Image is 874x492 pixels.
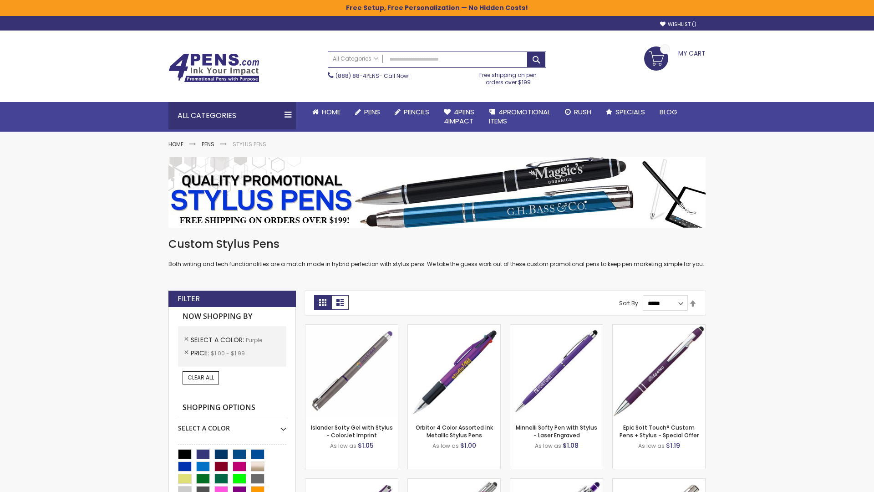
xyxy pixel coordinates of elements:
[408,478,500,486] a: Tres-Chic with Stylus Metal Pen - Standard Laser-Purple
[408,324,500,332] a: Orbitor 4 Color Assorted Ink Metallic Stylus Pens-Purple
[666,441,680,450] span: $1.19
[516,424,597,439] a: Minnelli Softy Pen with Stylus - Laser Engraved
[178,294,200,304] strong: Filter
[330,442,356,450] span: As low as
[535,442,561,450] span: As low as
[233,140,266,148] strong: Stylus Pens
[613,478,705,486] a: Tres-Chic Touch Pen - Standard Laser-Purple
[408,325,500,417] img: Orbitor 4 Color Assorted Ink Metallic Stylus Pens-Purple
[348,102,387,122] a: Pens
[191,335,246,344] span: Select A Color
[510,324,603,332] a: Minnelli Softy Pen with Stylus - Laser Engraved-Purple
[168,140,183,148] a: Home
[620,424,699,439] a: Epic Soft Touch® Custom Pens + Stylus - Special Offer
[510,325,603,417] img: Minnelli Softy Pen with Stylus - Laser Engraved-Purple
[404,107,429,117] span: Pencils
[358,441,374,450] span: $1.05
[613,325,705,417] img: 4P-MS8B-Purple
[563,441,579,450] span: $1.08
[482,102,558,132] a: 4PROMOTIONALITEMS
[168,237,706,268] div: Both writing and tech functionalities are a match made in hybrid perfection with stylus pens. We ...
[432,442,459,450] span: As low as
[305,324,398,332] a: Islander Softy Gel with Stylus - ColorJet Imprint-Purple
[460,441,476,450] span: $1.00
[168,157,706,228] img: Stylus Pens
[652,102,685,122] a: Blog
[333,55,378,62] span: All Categories
[416,424,493,439] a: Orbitor 4 Color Assorted Ink Metallic Stylus Pens
[387,102,437,122] a: Pencils
[311,424,393,439] a: Islander Softy Gel with Stylus - ColorJet Imprint
[328,51,383,67] a: All Categories
[314,295,331,310] strong: Grid
[437,102,482,132] a: 4Pens4impact
[322,107,340,117] span: Home
[168,237,706,251] h1: Custom Stylus Pens
[489,107,550,126] span: 4PROMOTIONAL ITEMS
[558,102,599,122] a: Rush
[178,417,286,433] div: Select A Color
[599,102,652,122] a: Specials
[305,325,398,417] img: Islander Softy Gel with Stylus - ColorJet Imprint-Purple
[470,68,547,86] div: Free shipping on pen orders over $199
[335,72,410,80] span: - Call Now!
[335,72,379,80] a: (888) 88-4PENS
[660,21,696,28] a: Wishlist
[178,398,286,418] strong: Shopping Options
[510,478,603,486] a: Phoenix Softy with Stylus Pen - Laser-Purple
[178,307,286,326] strong: Now Shopping by
[211,349,245,357] span: $1.00 - $1.99
[619,299,638,307] label: Sort By
[168,102,296,129] div: All Categories
[660,107,677,117] span: Blog
[364,107,380,117] span: Pens
[188,374,214,381] span: Clear All
[246,336,262,344] span: Purple
[202,140,214,148] a: Pens
[183,371,219,384] a: Clear All
[444,107,474,126] span: 4Pens 4impact
[305,478,398,486] a: Avendale Velvet Touch Stylus Gel Pen-Purple
[574,107,591,117] span: Rush
[613,324,705,332] a: 4P-MS8B-Purple
[191,348,211,358] span: Price
[615,107,645,117] span: Specials
[305,102,348,122] a: Home
[168,53,259,82] img: 4Pens Custom Pens and Promotional Products
[638,442,665,450] span: As low as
